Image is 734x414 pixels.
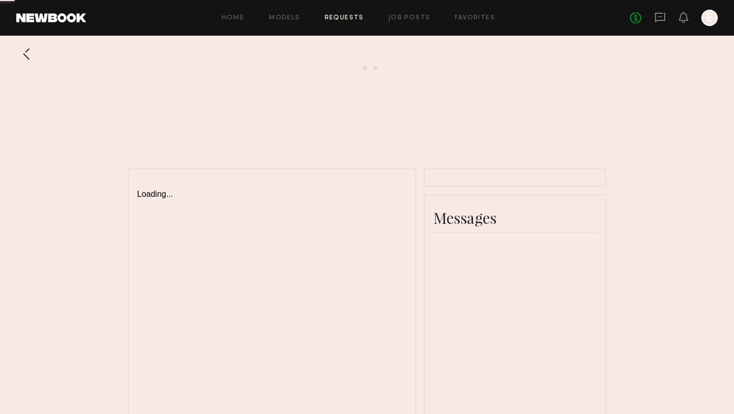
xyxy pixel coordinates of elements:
[455,15,495,21] a: Favorites
[269,15,300,21] a: Models
[137,177,407,199] div: Loading...
[222,15,245,21] a: Home
[325,15,364,21] a: Requests
[433,208,597,228] div: Messages
[388,15,431,21] a: Job Posts
[701,10,718,26] a: E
